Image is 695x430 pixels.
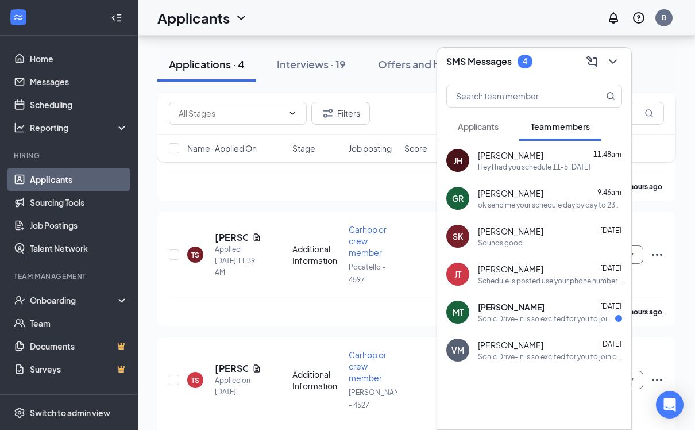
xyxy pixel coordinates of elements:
[378,57,472,71] div: Offers and hires · 11
[187,143,257,154] span: Name · Applied On
[30,191,128,214] a: Sourcing Tools
[30,335,128,358] a: DocumentsCrown
[191,375,199,385] div: TS
[478,263,543,275] span: [PERSON_NAME]
[600,264,621,272] span: [DATE]
[583,52,601,71] button: ComposeMessage
[321,106,335,120] svg: Filter
[13,11,24,23] svg: WorkstreamLogo
[169,57,245,71] div: Applications · 4
[478,276,622,286] div: Schedule is posted use your phone number to access in app
[349,224,387,258] span: Carhop or crew member
[624,182,662,191] b: 2 hours ago
[453,231,463,242] div: SK
[14,407,25,419] svg: Settings
[656,391,684,419] div: Open Intercom Messenger
[478,339,543,351] span: [PERSON_NAME]
[662,13,666,22] div: B
[30,122,129,133] div: Reporting
[458,121,499,132] span: Applicants
[215,244,261,278] div: Applied [DATE] 11:39 AM
[606,55,620,68] svg: ChevronDown
[111,12,122,24] svg: Collapse
[292,243,342,266] div: Additional Information
[650,373,664,387] svg: Ellipses
[349,350,387,383] span: Carhop or crew member
[607,11,620,25] svg: Notifications
[446,55,512,68] h3: SMS Messages
[478,238,523,248] div: Sounds good
[14,122,25,133] svg: Analysis
[478,301,545,313] span: [PERSON_NAME]
[30,93,128,116] a: Scheduling
[30,358,128,381] a: SurveysCrown
[234,11,248,25] svg: ChevronDown
[454,268,461,280] div: JT
[30,168,128,191] a: Applicants
[292,368,342,391] div: Additional Information
[14,392,126,402] div: Payroll
[349,263,385,284] span: Pocatello - 4597
[454,155,462,166] div: JH
[252,233,261,242] svg: Document
[157,8,230,28] h1: Applicants
[277,57,346,71] div: Interviews · 19
[215,231,248,244] h5: [PERSON_NAME]
[30,70,128,93] a: Messages
[349,388,406,409] span: [PERSON_NAME] - 4527
[650,248,664,262] svg: Ellipses
[14,151,126,160] div: Hiring
[644,109,654,118] svg: MagnifyingGlass
[600,340,621,348] span: [DATE]
[288,109,297,118] svg: ChevronDown
[451,344,464,356] div: VM
[606,91,615,101] svg: MagnifyingGlass
[478,187,543,199] span: [PERSON_NAME]
[30,47,128,70] a: Home
[215,362,248,375] h5: [PERSON_NAME]
[215,375,261,398] div: Applied on [DATE]
[452,193,464,204] div: GR
[600,226,621,235] span: [DATE]
[292,143,315,154] span: Stage
[349,143,392,154] span: Job posting
[478,352,622,362] div: Sonic Drive-In is so excited for you to join our team! Do you know anyone else who might be inter...
[478,200,622,210] div: ok send me your schedule day by day to 2312542070 in a text and ill fix the schedule
[453,306,464,318] div: MT
[593,150,621,159] span: 11:48am
[478,149,543,161] span: [PERSON_NAME]
[30,214,128,237] a: Job Postings
[600,302,621,310] span: [DATE]
[191,250,199,260] div: TS
[30,237,128,260] a: Talent Network
[478,314,615,324] div: Sonic Drive-In is so excited for you to join our team! Do you know anyone else who might be inter...
[478,225,543,237] span: [PERSON_NAME]
[624,308,662,316] b: 3 hours ago
[30,294,118,306] div: Onboarding
[252,364,261,373] svg: Document
[179,107,283,120] input: All Stages
[632,11,646,25] svg: QuestionInfo
[14,294,25,306] svg: UserCheck
[311,102,370,125] button: Filter Filters
[404,143,427,154] span: Score
[585,55,599,68] svg: ComposeMessage
[523,56,527,66] div: 4
[14,271,126,281] div: Team Management
[604,52,622,71] button: ChevronDown
[478,162,590,172] div: Hey I had you schedule 11-5 [DATE]
[597,188,621,197] span: 9:46am
[531,121,590,132] span: Team members
[30,407,110,419] div: Switch to admin view
[30,312,128,335] a: Team
[447,85,583,107] input: Search team member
